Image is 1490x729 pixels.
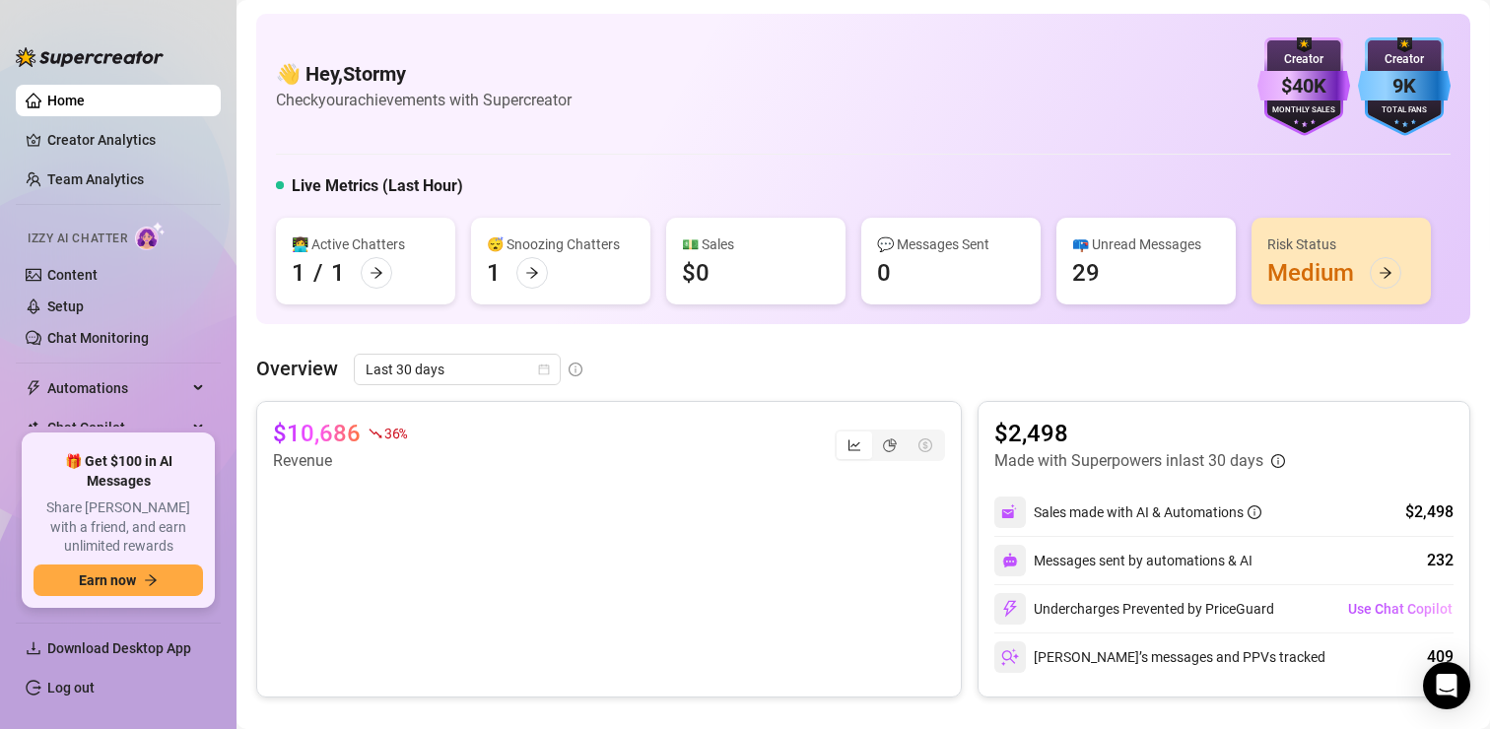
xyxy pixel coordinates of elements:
[1427,549,1454,572] div: 232
[1427,645,1454,669] div: 409
[292,174,463,198] h5: Live Metrics (Last Hour)
[26,421,38,434] img: Chat Copilot
[538,364,550,375] span: calendar
[47,171,144,187] a: Team Analytics
[1379,266,1392,280] span: arrow-right
[384,424,407,442] span: 36 %
[366,355,549,384] span: Last 30 days
[276,60,572,88] h4: 👋 Hey, Stormy
[16,47,164,67] img: logo-BBDzfeDw.svg
[34,498,203,557] span: Share [PERSON_NAME] with a friend, and earn unlimited rewards
[1257,104,1350,117] div: Monthly Sales
[273,449,407,473] article: Revenue
[847,438,861,452] span: line-chart
[26,640,41,656] span: download
[1001,503,1019,521] img: svg%3e
[369,427,382,440] span: fall
[1347,593,1454,625] button: Use Chat Copilot
[994,418,1285,449] article: $2,498
[26,380,41,396] span: thunderbolt
[569,363,582,376] span: info-circle
[47,372,187,404] span: Automations
[1405,500,1454,524] div: $2,498
[835,430,945,461] div: segmented control
[1358,37,1451,136] img: blue-badge-DgoSNQY1.svg
[487,257,501,289] div: 1
[1271,454,1285,468] span: info-circle
[877,233,1025,255] div: 💬 Messages Sent
[918,438,932,452] span: dollar-circle
[273,418,361,449] article: $10,686
[47,680,95,696] a: Log out
[1267,233,1415,255] div: Risk Status
[135,222,166,250] img: AI Chatter
[28,230,127,248] span: Izzy AI Chatter
[292,233,440,255] div: 👩‍💻 Active Chatters
[47,93,85,108] a: Home
[1248,505,1261,519] span: info-circle
[883,438,897,452] span: pie-chart
[47,640,191,656] span: Download Desktop App
[1348,601,1453,617] span: Use Chat Copilot
[370,266,383,280] span: arrow-right
[1358,71,1451,101] div: 9K
[1358,50,1451,69] div: Creator
[994,449,1263,473] article: Made with Superpowers in last 30 days
[994,545,1253,576] div: Messages sent by automations & AI
[1358,104,1451,117] div: Total Fans
[256,354,338,383] article: Overview
[1001,600,1019,618] img: svg%3e
[994,593,1274,625] div: Undercharges Prevented by PriceGuard
[1002,553,1018,568] img: svg%3e
[1257,37,1350,136] img: purple-badge-B9DA21FR.svg
[1072,257,1100,289] div: 29
[47,124,205,156] a: Creator Analytics
[47,412,187,443] span: Chat Copilot
[487,233,635,255] div: 😴 Snoozing Chatters
[682,233,830,255] div: 💵 Sales
[682,257,710,289] div: $0
[1423,662,1470,709] div: Open Intercom Messenger
[144,573,158,587] span: arrow-right
[292,257,305,289] div: 1
[47,330,149,346] a: Chat Monitoring
[525,266,539,280] span: arrow-right
[877,257,891,289] div: 0
[47,298,84,314] a: Setup
[1034,501,1261,523] div: Sales made with AI & Automations
[1001,648,1019,666] img: svg%3e
[1257,50,1350,69] div: Creator
[1072,233,1220,255] div: 📪 Unread Messages
[994,641,1325,673] div: [PERSON_NAME]’s messages and PPVs tracked
[1257,71,1350,101] div: $40K
[331,257,345,289] div: 1
[276,88,572,112] article: Check your achievements with Supercreator
[34,564,203,596] button: Earn nowarrow-right
[79,572,136,588] span: Earn now
[47,267,98,283] a: Content
[34,452,203,491] span: 🎁 Get $100 in AI Messages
